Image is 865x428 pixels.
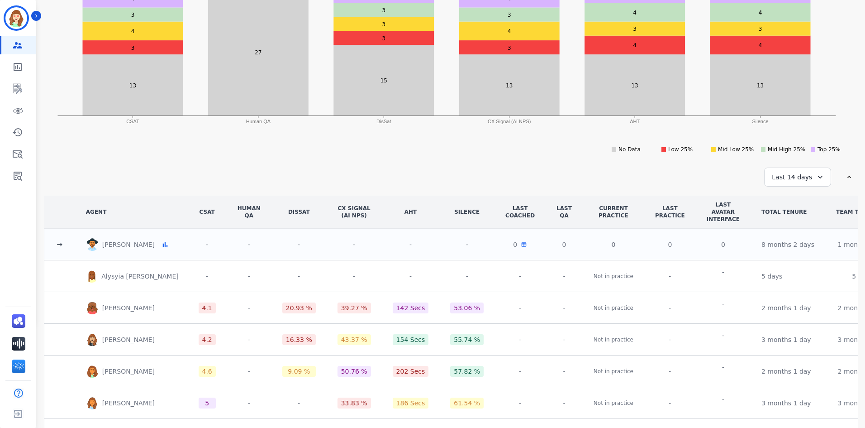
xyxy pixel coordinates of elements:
div: 2 months 1 day [761,303,811,313]
text: No Data [618,146,641,153]
text: Silence [752,119,768,124]
text: Low 25% [668,146,693,153]
p: Not in practice [594,272,633,281]
text: 3 [508,12,511,18]
div: - [199,239,216,250]
img: Bordered avatar [5,7,27,29]
div: - [722,299,724,308]
div: 57.82 % [454,367,480,376]
div: 0 [556,240,572,249]
text: 3 [759,26,762,32]
div: AHT [393,208,429,216]
div: 5 days [761,272,782,281]
p: [PERSON_NAME] [102,240,158,249]
div: - [505,303,535,313]
text: 4 [508,28,511,34]
div: - [238,334,261,345]
text: 3 [508,45,511,51]
text: 3 [633,26,637,32]
span: 0 [513,240,517,249]
div: - [393,271,429,282]
text: Mid Low 25% [718,146,754,153]
div: - [450,271,484,282]
p: [PERSON_NAME] [102,367,158,376]
div: 142 Secs [396,303,425,313]
text: CSAT [126,119,139,124]
p: [PERSON_NAME] [102,335,158,344]
text: 4 [759,10,762,16]
div: 2 months 1 day [761,367,811,376]
div: - [556,303,572,313]
div: - [722,394,724,404]
text: 4 [131,28,134,34]
div: - [505,335,535,344]
div: LAST AVATAR INTERFACE [707,201,740,223]
p: Not in practice [594,367,633,376]
div: 61.54 % [454,399,480,408]
div: - [282,271,316,282]
text: 3 [131,12,134,18]
img: Rounded avatar [86,333,99,346]
div: Human QA [238,205,261,219]
div: CX Signal (AI NPS) [337,205,371,219]
div: 5 [205,399,209,408]
text: 15 [380,77,387,84]
text: Human QA [246,119,271,124]
div: 0 [594,240,633,249]
text: 3 [382,7,385,14]
div: 4.1 [202,303,212,313]
div: 154 Secs [396,335,425,344]
div: LAST PRACTICE [655,205,685,219]
div: - [556,272,572,281]
text: 3 [382,21,385,28]
div: - [238,239,261,250]
p: [PERSON_NAME] [102,303,158,313]
div: 55.74 % [454,335,480,344]
p: Alysyia [PERSON_NAME] [101,272,182,281]
div: 9.09 % [288,367,310,376]
div: 202 Secs [396,367,425,376]
div: Last 14 days [764,168,831,187]
div: 0 [655,240,685,249]
text: DisSat [376,119,391,124]
div: DisSat [282,208,316,216]
text: 4 [633,42,637,48]
div: AGENT [86,208,107,216]
div: 20.93 % [286,303,312,313]
div: - [505,399,535,408]
div: TOTAL TENURE [761,208,807,216]
div: - [655,335,685,344]
div: - [655,367,685,376]
text: Top 25% [817,146,841,153]
img: Rounded avatar [86,302,99,314]
text: 3 [382,35,385,42]
div: - [199,271,216,282]
div: - [655,303,685,313]
div: 53.06 % [454,303,480,313]
div: - [238,366,261,377]
div: - [238,271,261,282]
div: - [282,239,316,250]
text: 13 [757,82,764,89]
div: - [655,399,685,408]
text: 13 [129,82,136,89]
text: AHT [630,119,640,124]
div: 3 months 1 day [761,399,811,408]
div: 8 months 2 days [761,240,814,249]
div: - [337,271,371,282]
img: Rounded avatar [86,238,99,251]
div: 186 Secs [396,399,425,408]
p: Not in practice [594,303,633,313]
text: 13 [506,82,513,89]
div: 4.2 [202,335,212,344]
div: - [722,268,724,277]
div: 4.6 [202,367,212,376]
div: - [393,239,429,250]
text: 4 [759,42,762,48]
img: Rounded avatar [86,270,98,283]
div: LAST COACHED [505,205,535,219]
div: 33.83 % [341,399,367,408]
div: - [450,239,484,250]
div: 50.76 % [341,367,367,376]
text: 13 [631,82,638,89]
